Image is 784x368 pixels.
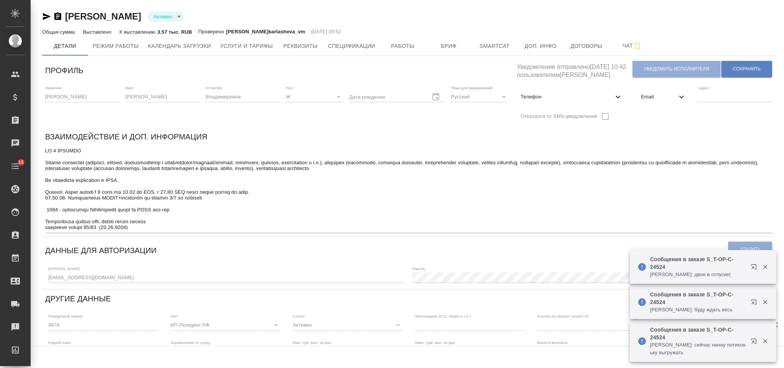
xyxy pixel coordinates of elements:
[65,11,141,21] a: [PERSON_NAME]
[45,131,207,143] h6: Взаимодействие и доп. информация
[119,29,157,35] p: К выставлению
[650,306,746,314] p: [PERSON_NAME]: буду ждать весь
[83,29,113,35] p: Выставлено
[515,88,629,105] div: Телефон
[286,86,294,90] label: Пол:
[628,308,643,324] button: Скопировать ссылку
[42,12,51,21] button: Скопировать ссылку для ЯМессенджера
[633,41,642,51] svg: Подписаться
[293,314,306,318] label: Статус:
[147,11,184,22] div: Активен
[698,86,710,90] label: Адрес:
[733,66,761,72] span: Сохранить
[412,267,426,270] label: Пароль:
[451,86,493,90] label: Язык для уведомлений:
[286,92,343,102] div: Ж
[635,88,692,105] div: Email
[48,346,158,357] div: Русский
[14,159,28,166] span: 15
[746,294,764,313] button: Открыть в новой вкладке
[45,86,62,90] label: Фамилия:
[650,271,746,278] p: [PERSON_NAME]: двое в отпуске(
[220,41,273,51] span: Услуги и тарифы
[521,93,614,101] span: Телефон
[451,92,509,102] div: Русский
[171,340,211,344] label: Ограничение по сроку:
[48,340,72,344] label: Родной язык:
[45,64,83,77] h6: Профиль
[537,314,590,318] label: Ссылка на аккаунт SmartCAT:
[282,41,319,51] span: Реквизиты
[151,13,174,20] button: Активен
[568,41,605,51] span: Договоры
[205,86,223,90] label: Отчество:
[521,113,597,120] span: Отказался от SMS-уведомлений
[47,41,83,51] span: Детали
[476,41,513,51] span: Smartcat
[757,299,773,306] button: Закрыть
[721,61,772,77] button: Сохранить
[757,338,773,345] button: Закрыть
[93,41,139,51] span: Режим работы
[746,334,764,352] button: Открыть в новой вкладке
[641,93,677,101] span: Email
[328,41,375,51] span: Спецификации
[650,291,746,306] p: Сообщения в заказе S_T-OP-C-24524
[2,157,29,176] a: 15
[293,340,332,344] label: Мин. сум. вып. за раз:
[614,41,651,51] span: Чат
[650,255,746,271] p: Сообщения в заказе S_T-OP-C-24524
[45,148,773,231] textarea: LO 4 IPSUMDO Sitame consectet (adipisci, elitsed, doeiusmodtemp i utlab/etdolor/magnaali/enimad, ...
[650,326,746,341] p: Сообщения в заказе S_T-OP-C-24524
[53,12,62,21] button: Скопировать ссылку
[171,346,281,357] div: без ограничений
[522,41,559,51] span: Доп. инфо
[415,340,456,344] label: Макс. сум. вып. за раз:
[537,340,568,344] label: Валюта выплаты:
[650,341,746,357] p: [PERSON_NAME]: сейчас начну потихоньку выгружать
[48,314,83,318] label: Порядковый номер:
[171,320,281,330] div: ИП Резидент РФ
[430,41,467,51] span: Бриф
[45,293,111,305] h6: Другие данные
[517,59,632,79] h5: Уведомление отправлено [DATE] 10:42 пользователем [PERSON_NAME]
[171,314,178,318] label: Тип:
[198,28,226,36] p: Проверено
[226,28,305,36] p: [PERSON_NAME]kartasheva_vm
[126,86,134,90] label: Имя:
[757,263,773,270] button: Закрыть
[48,267,80,270] label: [PERSON_NAME]:
[45,244,156,257] h6: Данные для авторизации
[311,28,341,36] p: [DATE] 09:52
[415,314,471,318] label: Мессенджер (ICQ, Skype и т.п.):
[148,41,211,51] span: Календарь загрузки
[157,29,192,35] p: 3.57 тыс. RUB
[746,259,764,278] button: Открыть в новой вкладке
[42,29,77,35] p: Общая сумма
[537,346,647,357] div: RUB
[385,41,421,51] span: Работы
[293,320,403,330] div: Активен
